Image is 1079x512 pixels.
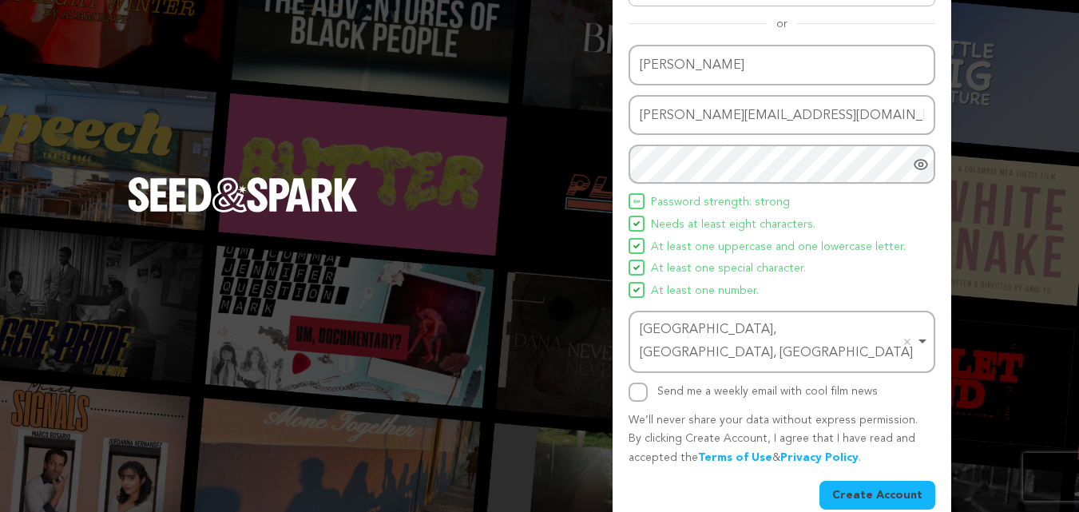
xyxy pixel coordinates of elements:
span: Password strength: strong [651,193,790,212]
input: Name [629,45,935,85]
label: Send me a weekly email with cool film news [657,386,878,397]
img: Seed&Spark Icon [633,243,640,249]
input: Email address [629,95,935,136]
span: At least one uppercase and one lowercase letter. [651,238,906,257]
a: Show password as plain text. Warning: this will display your password on the screen. [913,157,929,173]
img: Seed&Spark Icon [633,220,640,227]
button: Create Account [819,481,935,510]
span: At least one special character. [651,260,806,279]
span: At least one number. [651,282,759,301]
img: Seed&Spark Icon [633,264,640,271]
a: Privacy Policy [780,452,859,463]
button: Remove item: 'ChIJk577BJEjNoYReV1YEC8Kwbg' [899,334,915,350]
img: Seed&Spark Icon [633,198,640,204]
a: Terms of Use [698,452,772,463]
span: Needs at least eight characters. [651,216,815,235]
div: [GEOGRAPHIC_DATA], [GEOGRAPHIC_DATA], [GEOGRAPHIC_DATA] [640,319,914,365]
p: We’ll never share your data without express permission. By clicking Create Account, I agree that ... [629,411,935,468]
a: Seed&Spark Homepage [128,177,358,244]
span: or [767,16,797,32]
img: Seed&Spark Logo [128,177,358,212]
img: Seed&Spark Icon [633,287,640,293]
